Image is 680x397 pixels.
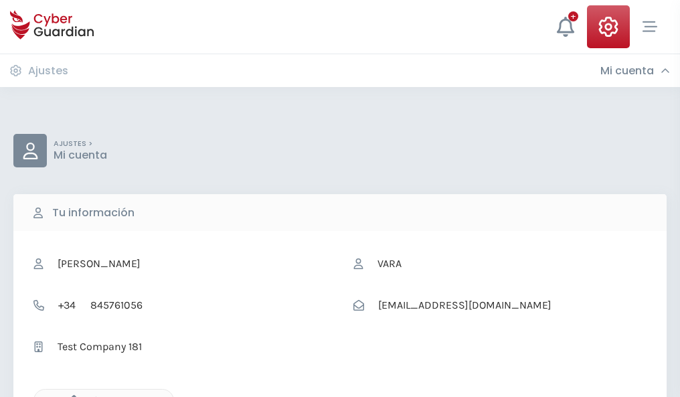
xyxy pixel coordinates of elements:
[568,11,578,21] div: +
[54,139,107,149] p: AJUSTES >
[600,64,670,78] div: Mi cuenta
[83,293,327,318] input: Teléfono
[600,64,654,78] h3: Mi cuenta
[52,205,135,221] b: Tu información
[51,293,83,318] span: +34
[54,149,107,162] p: Mi cuenta
[28,64,68,78] h3: Ajustes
